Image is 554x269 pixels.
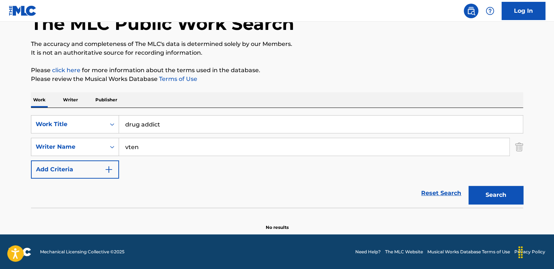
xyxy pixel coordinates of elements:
[31,40,523,48] p: The accuracy and completeness of The MLC's data is determined solely by our Members.
[418,185,465,201] a: Reset Search
[31,66,523,75] p: Please for more information about the terms used in the database.
[266,215,289,231] p: No results
[31,92,48,108] p: Work
[9,247,31,256] img: logo
[502,2,545,20] a: Log In
[468,186,523,204] button: Search
[518,234,554,269] iframe: Chat Widget
[52,67,80,74] a: click here
[464,4,478,18] a: Public Search
[40,249,124,255] span: Mechanical Licensing Collective © 2025
[385,249,423,255] a: The MLC Website
[36,143,101,151] div: Writer Name
[104,165,113,174] img: 9d2ae6d4665cec9f34b9.svg
[9,5,37,16] img: MLC Logo
[515,138,523,156] img: Delete Criterion
[31,13,294,35] h1: The MLC Public Work Search
[467,7,475,15] img: search
[31,160,119,179] button: Add Criteria
[483,4,497,18] div: Help
[515,241,526,263] div: Drag
[61,92,80,108] p: Writer
[31,48,523,57] p: It is not an authoritative source for recording information.
[158,75,197,82] a: Terms of Use
[93,92,119,108] p: Publisher
[36,120,101,129] div: Work Title
[31,75,523,83] p: Please review the Musical Works Database
[355,249,381,255] a: Need Help?
[427,249,510,255] a: Musical Works Database Terms of Use
[486,7,494,15] img: help
[31,115,523,208] form: Search Form
[514,249,545,255] a: Privacy Policy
